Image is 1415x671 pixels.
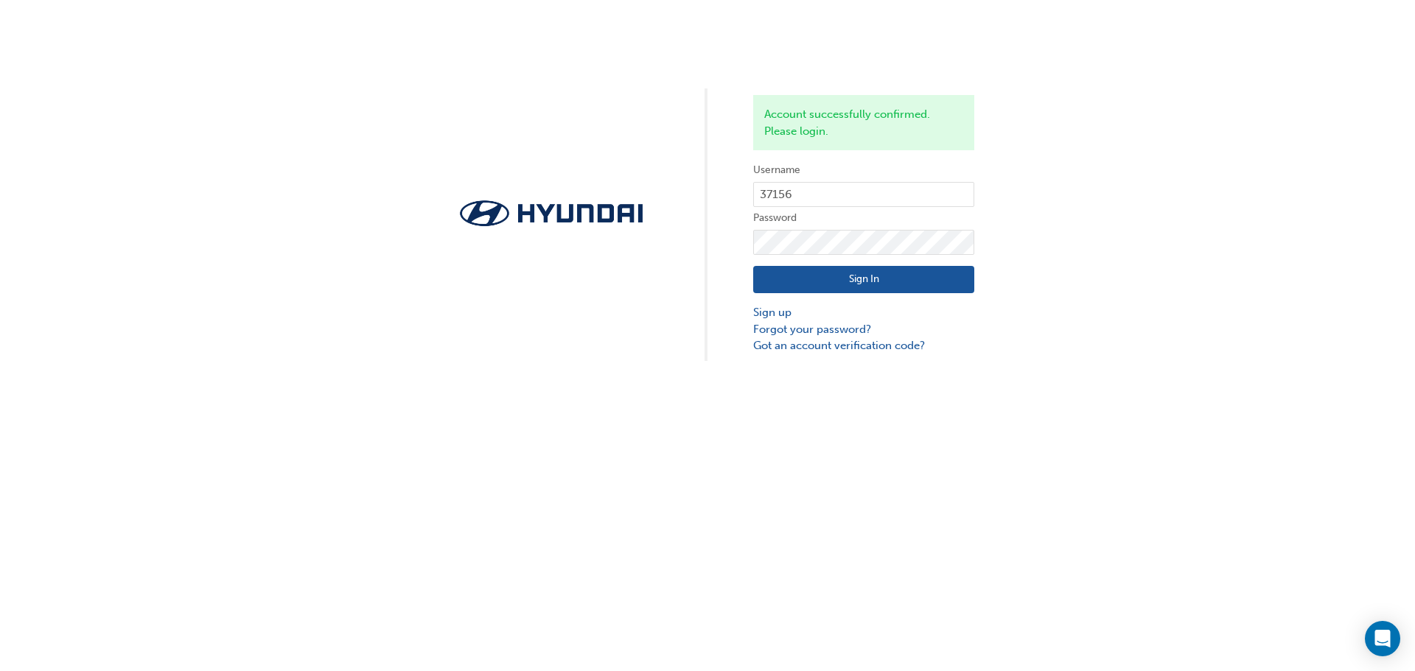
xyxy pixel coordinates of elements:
[753,321,974,338] a: Forgot your password?
[753,304,974,321] a: Sign up
[753,161,974,179] label: Username
[753,182,974,207] input: Username
[753,209,974,227] label: Password
[1365,621,1400,656] div: Open Intercom Messenger
[753,337,974,354] a: Got an account verification code?
[753,95,974,150] div: Account successfully confirmed. Please login.
[753,266,974,294] button: Sign In
[441,196,662,231] img: Trak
